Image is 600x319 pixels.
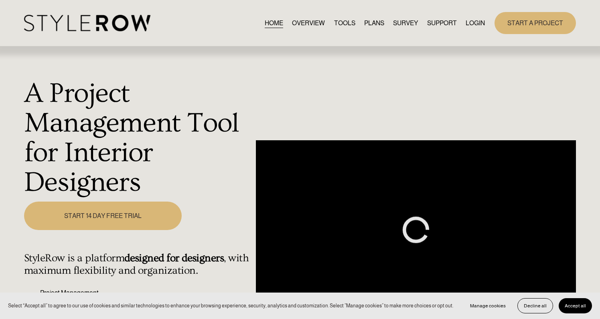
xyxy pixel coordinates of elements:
[524,303,547,309] span: Decline all
[24,79,251,197] h1: A Project Management Tool for Interior Designers
[517,298,553,313] button: Decline all
[559,298,592,313] button: Accept all
[40,288,251,298] p: Project Management
[464,298,512,313] button: Manage cookies
[292,18,325,28] a: OVERVIEW
[124,252,224,264] strong: designed for designers
[334,18,355,28] a: TOOLS
[427,18,457,28] span: SUPPORT
[8,302,453,310] p: Select “Accept all” to agree to our use of cookies and similar technologies to enhance your brows...
[364,18,384,28] a: PLANS
[24,252,251,277] h4: StyleRow is a platform , with maximum flexibility and organization.
[427,18,457,28] a: folder dropdown
[393,18,418,28] a: SURVEY
[565,303,586,309] span: Accept all
[24,15,150,31] img: StyleRow
[265,18,283,28] a: HOME
[495,12,576,34] a: START A PROJECT
[466,18,485,28] a: LOGIN
[470,303,506,309] span: Manage cookies
[24,202,182,230] a: START 14 DAY FREE TRIAL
